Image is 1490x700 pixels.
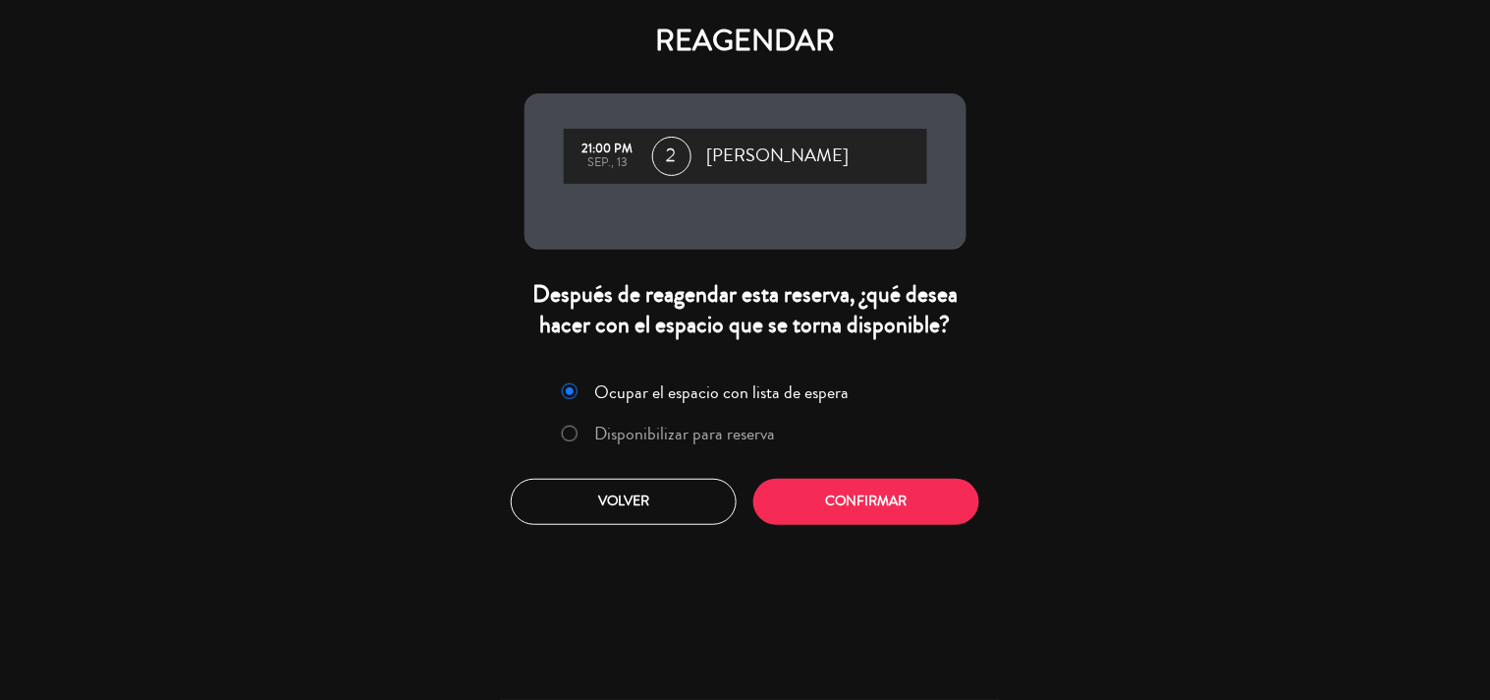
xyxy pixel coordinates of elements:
[753,479,979,525] button: Confirmar
[574,143,642,156] div: 21:00 PM
[524,279,966,340] div: Después de reagendar esta reserva, ¿qué desea hacer con el espacio que se torna disponible?
[652,137,691,176] span: 2
[594,425,775,442] label: Disponibilizar para reserva
[511,479,737,525] button: Volver
[707,142,850,171] span: [PERSON_NAME]
[574,156,642,170] div: sep., 13
[524,24,966,59] h4: REAGENDAR
[594,383,849,401] label: Ocupar el espacio con lista de espera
